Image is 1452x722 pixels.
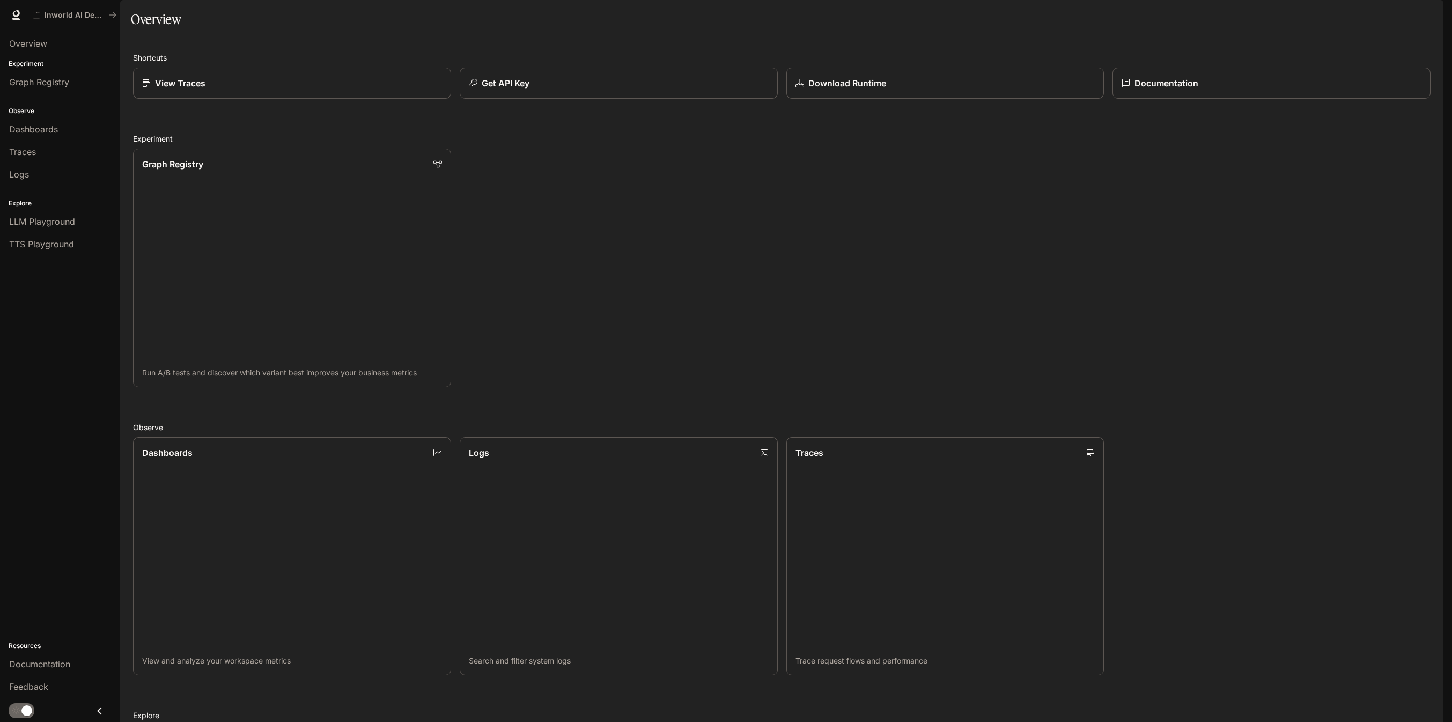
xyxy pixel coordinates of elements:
[1112,68,1431,99] a: Documentation
[786,437,1104,676] a: TracesTrace request flows and performance
[142,446,193,459] p: Dashboards
[133,710,1431,721] h2: Explore
[469,446,489,459] p: Logs
[133,133,1431,144] h2: Experiment
[795,655,1095,666] p: Trace request flows and performance
[460,68,778,99] button: Get API Key
[142,367,442,378] p: Run A/B tests and discover which variant best improves your business metrics
[133,422,1431,433] h2: Observe
[133,68,451,99] a: View Traces
[142,655,442,666] p: View and analyze your workspace metrics
[133,149,451,387] a: Graph RegistryRun A/B tests and discover which variant best improves your business metrics
[786,68,1104,99] a: Download Runtime
[460,437,778,676] a: LogsSearch and filter system logs
[131,9,181,30] h1: Overview
[795,446,823,459] p: Traces
[45,11,105,20] p: Inworld AI Demos
[155,77,205,90] p: View Traces
[482,77,529,90] p: Get API Key
[28,4,121,26] button: All workspaces
[1134,77,1198,90] p: Documentation
[142,158,203,171] p: Graph Registry
[469,655,769,666] p: Search and filter system logs
[133,52,1431,63] h2: Shortcuts
[133,437,451,676] a: DashboardsView and analyze your workspace metrics
[808,77,886,90] p: Download Runtime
